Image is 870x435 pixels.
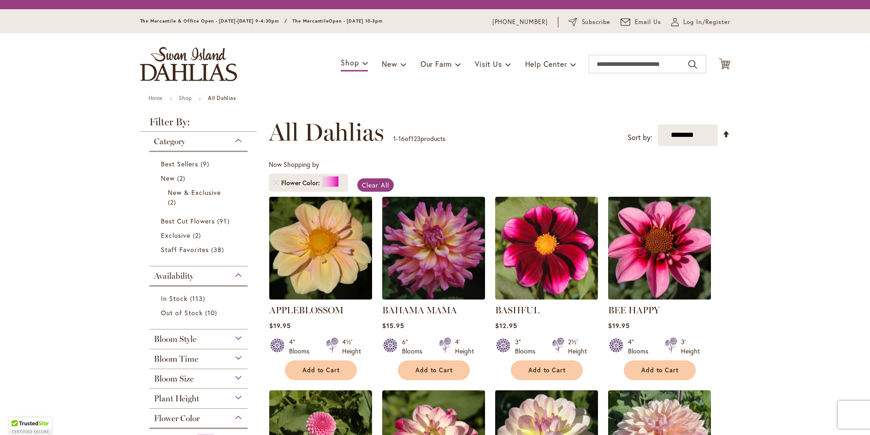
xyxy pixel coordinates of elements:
span: 38 [211,245,226,254]
span: $19.95 [269,321,291,330]
a: Out of Stock 10 [161,308,239,317]
span: Best Sellers [161,159,199,168]
span: Out of Stock [161,308,203,317]
span: 2 [193,230,203,240]
span: Add to Cart [528,366,566,374]
a: BEE HAPPY [608,293,711,301]
strong: Filter By: [140,117,257,132]
span: Add to Cart [415,366,453,374]
div: 6" Blooms [402,337,428,356]
a: Clear All [357,178,394,192]
div: TrustedSite Certified [9,417,52,435]
span: Add to Cart [641,366,679,374]
span: Log In/Register [683,18,730,27]
span: Flower Color [154,413,200,423]
span: Category [154,136,185,147]
a: Best Cut Flowers [161,216,239,226]
a: Email Us [621,18,661,27]
div: 4' Height [455,337,474,356]
button: Add to Cart [285,360,357,380]
a: Exclusive [161,230,239,240]
span: $15.95 [382,321,404,330]
a: APPLEBLOSSOM [269,293,372,301]
a: BASHFUL [495,293,598,301]
span: Help Center [525,59,567,69]
a: Home [148,94,163,101]
a: BAHAMA MAMA [382,305,457,316]
span: $12.95 [495,321,517,330]
span: Exclusive [161,231,190,240]
span: Bloom Time [154,354,198,364]
div: 3' Height [681,337,700,356]
a: In Stock 113 [161,294,239,303]
span: Add to Cart [302,366,340,374]
span: 113 [190,294,207,303]
span: All Dahlias [269,118,384,146]
a: APPLEBLOSSOM [269,305,343,316]
div: 4½' Height [342,337,361,356]
a: BASHFUL [495,305,539,316]
span: Email Us [635,18,661,27]
span: 2 [168,197,178,207]
span: 91 [217,216,231,226]
a: New &amp; Exclusive [168,188,232,207]
span: Best Cut Flowers [161,217,215,225]
button: Add to Cart [511,360,583,380]
a: Remove Flower Color Pink [273,180,279,186]
span: New & Exclusive [168,188,221,197]
span: $19.95 [608,321,630,330]
span: Our Farm [420,59,452,69]
span: 16 [398,134,405,143]
button: Add to Cart [398,360,470,380]
a: Bahama Mama [382,293,485,301]
span: Staff Favorites [161,245,209,254]
span: In Stock [161,294,188,303]
span: 1 [393,134,396,143]
span: Open - [DATE] 10-3pm [329,18,383,24]
a: Shop [179,94,192,101]
span: 2 [177,173,188,183]
span: Shop [341,58,359,67]
a: Log In/Register [671,18,730,27]
p: - of products [393,131,445,146]
span: Subscribe [582,18,611,27]
span: The Mercantile & Office Open - [DATE]-[DATE] 9-4:30pm / The Mercantile [140,18,329,24]
a: store logo [140,47,237,81]
a: Subscribe [568,18,610,27]
span: Bloom Style [154,334,196,344]
img: Bahama Mama [382,197,485,300]
span: Plant Height [154,394,199,404]
img: BEE HAPPY [608,197,711,300]
div: 3" Blooms [515,337,541,356]
button: Add to Cart [624,360,696,380]
a: [PHONE_NUMBER] [492,18,548,27]
a: Best Sellers [161,159,239,169]
a: Staff Favorites [161,245,239,254]
div: 4" Blooms [628,337,654,356]
span: Flower Color [281,178,322,188]
a: New [161,173,239,183]
strong: All Dahlias [208,94,236,101]
span: 10 [205,308,219,317]
span: 123 [411,134,420,143]
span: Bloom Size [154,374,194,384]
div: 2½' Height [568,337,587,356]
span: Now Shopping by [269,160,319,169]
a: BEE HAPPY [608,305,660,316]
span: 9 [201,159,212,169]
label: Sort by: [627,129,652,146]
span: New [382,59,397,69]
span: Clear All [362,181,389,189]
div: 4" Blooms [289,337,315,356]
span: New [161,174,175,182]
span: Availability [154,271,194,281]
img: APPLEBLOSSOM [269,197,372,300]
img: BASHFUL [495,197,598,300]
span: Visit Us [475,59,502,69]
